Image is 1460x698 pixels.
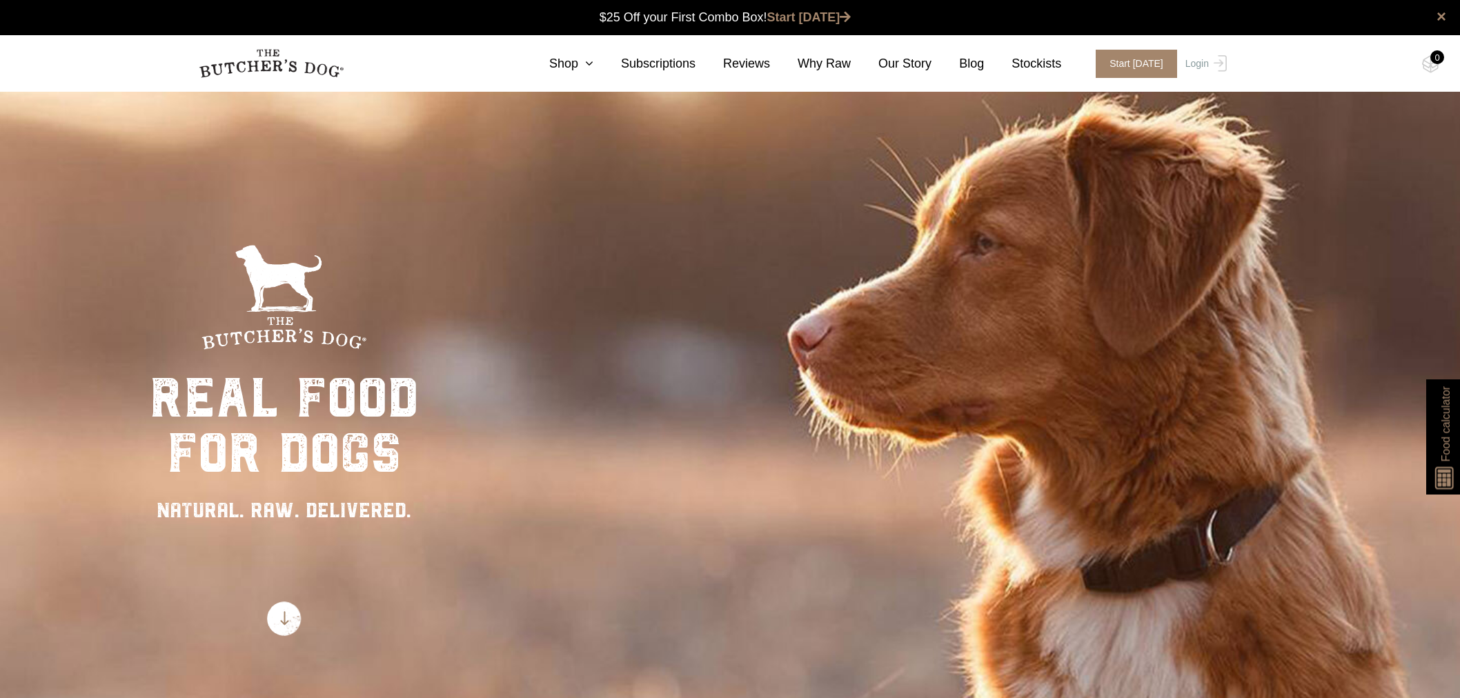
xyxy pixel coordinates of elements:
a: Login [1182,50,1227,78]
span: Food calculator [1437,386,1454,461]
a: close [1437,8,1446,25]
a: Why Raw [770,54,851,73]
a: Stockists [984,54,1061,73]
div: NATURAL. RAW. DELIVERED. [150,495,419,526]
a: Blog [931,54,984,73]
a: Reviews [696,54,770,73]
div: 0 [1430,50,1444,64]
a: Shop [522,54,593,73]
span: Start [DATE] [1096,50,1177,78]
a: Subscriptions [593,54,696,73]
img: TBD_Cart-Empty.png [1422,55,1439,73]
a: Our Story [851,54,931,73]
div: real food for dogs [150,370,419,481]
a: Start [DATE] [1082,50,1182,78]
a: Start [DATE] [767,10,851,24]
